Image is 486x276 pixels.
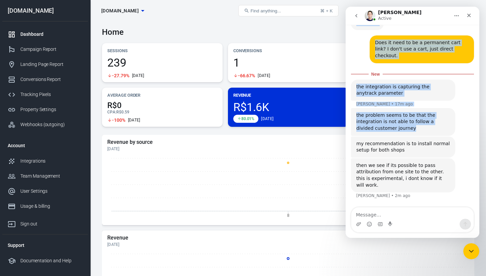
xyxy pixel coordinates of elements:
div: [DATE] [128,117,140,123]
a: Team Management [2,169,88,184]
span: R$1.6K [233,101,343,113]
a: Dashboard [2,27,88,42]
span: -66.67% [238,73,255,78]
div: Landing Page Report [20,61,83,68]
span: Find anything... [251,8,281,13]
span: -27.79% [112,73,129,78]
div: Campaign Report [20,46,83,53]
div: Team Management [20,173,83,180]
a: Webhooks (outgoing) [2,117,88,132]
a: Integrations [2,154,88,169]
h3: Home [102,27,124,37]
h5: Revenue [107,235,469,241]
div: Tracking Pixels [20,91,83,98]
p: Revenue [233,92,343,99]
div: User Settings [20,188,83,195]
tspan: 8 [287,213,289,217]
div: ⌘ + K [320,8,333,13]
span: R$0 [107,101,217,109]
div: [DATE] [107,146,469,152]
span: -100% [112,118,125,122]
div: [DOMAIN_NAME] [2,8,88,14]
div: Sign out [20,220,83,227]
div: [DATE] [107,242,469,247]
button: [DOMAIN_NAME] [99,5,147,17]
a: Usage & billing [2,199,88,214]
iframe: Intercom live chat [346,7,479,238]
div: Documentation and Help [20,257,83,264]
span: zurahome.es [101,7,139,15]
a: Landing Page Report [2,57,88,72]
a: Sign out [2,214,88,232]
div: Integrations [20,158,83,165]
h5: Revenue by source [107,139,469,146]
div: [DATE] [258,73,270,78]
p: Average Order [107,92,217,99]
iframe: Intercom live chat [463,243,479,259]
a: User Settings [2,184,88,199]
li: Support [2,237,88,253]
a: Campaign Report [2,42,88,57]
button: Find anything...⌘ + K [238,5,339,16]
a: Property Settings [2,102,88,117]
span: 80.01% [241,117,255,121]
span: 1 [233,57,343,68]
div: Usage & billing [20,203,83,210]
div: Webhooks (outgoing) [20,121,83,128]
div: Conversions Report [20,76,83,83]
p: Sessions [107,47,217,54]
div: Dashboard [20,31,83,38]
a: Conversions Report [2,72,88,87]
a: Sign out [465,3,481,19]
p: Conversions [233,47,343,54]
span: 239 [107,57,217,68]
span: R$0.59 [116,110,129,114]
li: Account [2,137,88,154]
div: [DATE] [261,116,273,121]
span: CPA : [107,110,116,114]
div: Property Settings [20,106,83,113]
div: [DATE] [132,73,144,78]
a: Tracking Pixels [2,87,88,102]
